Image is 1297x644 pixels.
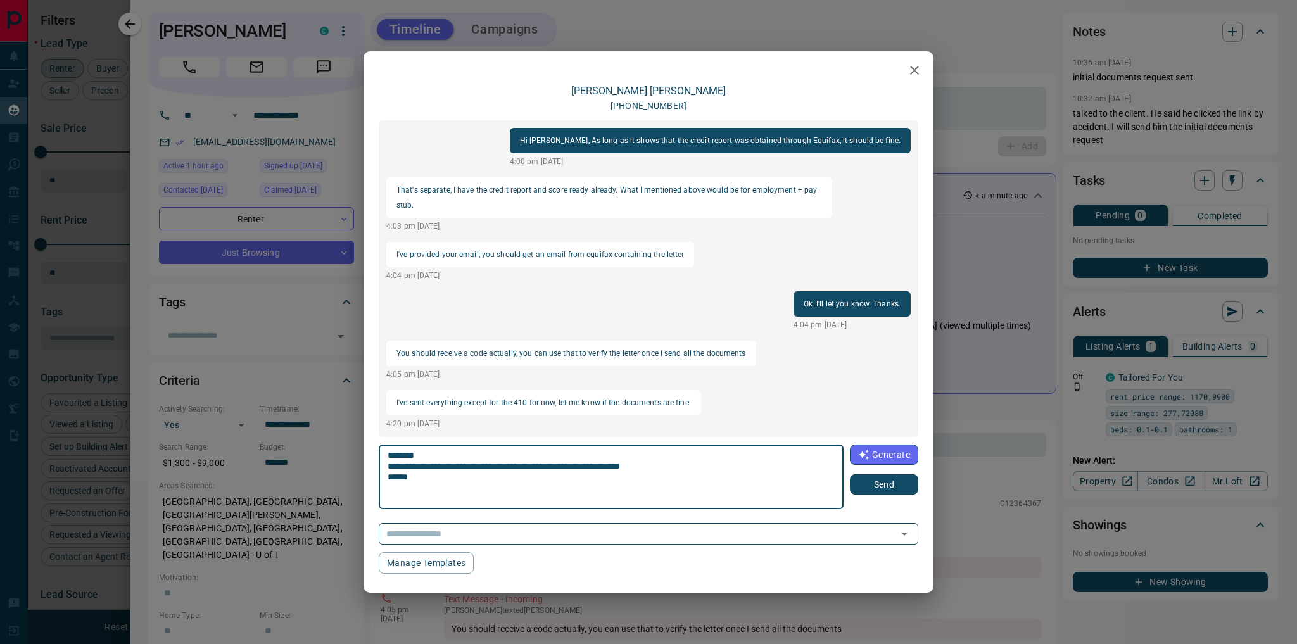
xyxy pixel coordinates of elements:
[850,445,918,465] button: Generate
[386,270,694,281] p: 4:04 pm [DATE]
[850,474,918,495] button: Send
[611,99,686,113] p: [PHONE_NUMBER]
[520,133,901,148] p: Hi [PERSON_NAME], As long as it shows that the credit report was obtained through Equifax, it sho...
[895,525,913,543] button: Open
[396,182,822,213] p: That's separate, I have the credit report and score ready already. What I mentioned above would b...
[794,319,911,331] p: 4:04 pm [DATE]
[386,220,832,232] p: 4:03 pm [DATE]
[379,552,474,574] button: Manage Templates
[510,156,911,167] p: 4:00 pm [DATE]
[396,395,691,410] p: I've sent everything except for the 410 for now, let me know if the documents are fine.
[396,247,684,262] p: I've provided your email, you should get an email from equifax containing the letter
[804,296,901,312] p: Ok. I’ll let you know. Thanks.
[386,369,756,380] p: 4:05 pm [DATE]
[386,418,701,429] p: 4:20 pm [DATE]
[396,346,746,361] p: You should receive a code actually, you can use that to verify the letter once I send all the doc...
[571,85,726,97] a: [PERSON_NAME] [PERSON_NAME]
